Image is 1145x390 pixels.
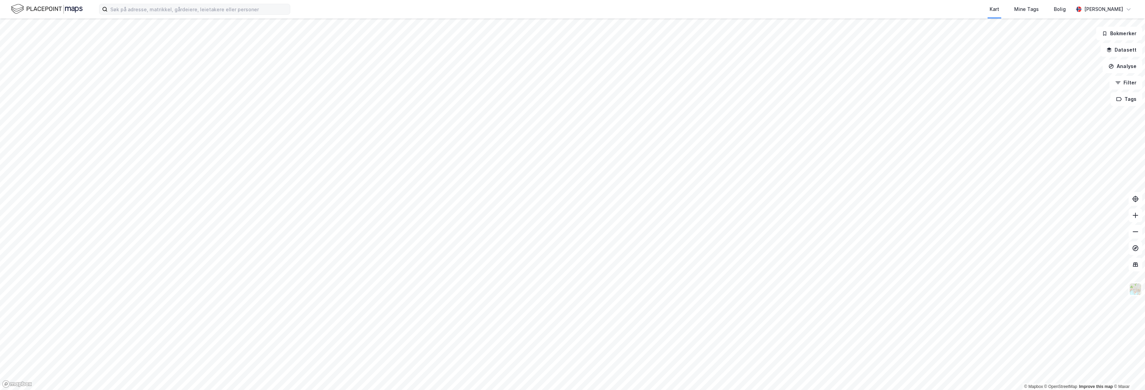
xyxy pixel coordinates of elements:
img: logo.f888ab2527a4732fd821a326f86c7f29.svg [11,3,83,15]
div: Bolig [1054,5,1066,13]
div: Kontrollprogram for chat [1111,357,1145,390]
input: Søk på adresse, matrikkel, gårdeiere, leietakere eller personer [108,4,290,14]
div: [PERSON_NAME] [1084,5,1123,13]
div: Kart [990,5,999,13]
div: Mine Tags [1014,5,1039,13]
iframe: Chat Widget [1111,357,1145,390]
